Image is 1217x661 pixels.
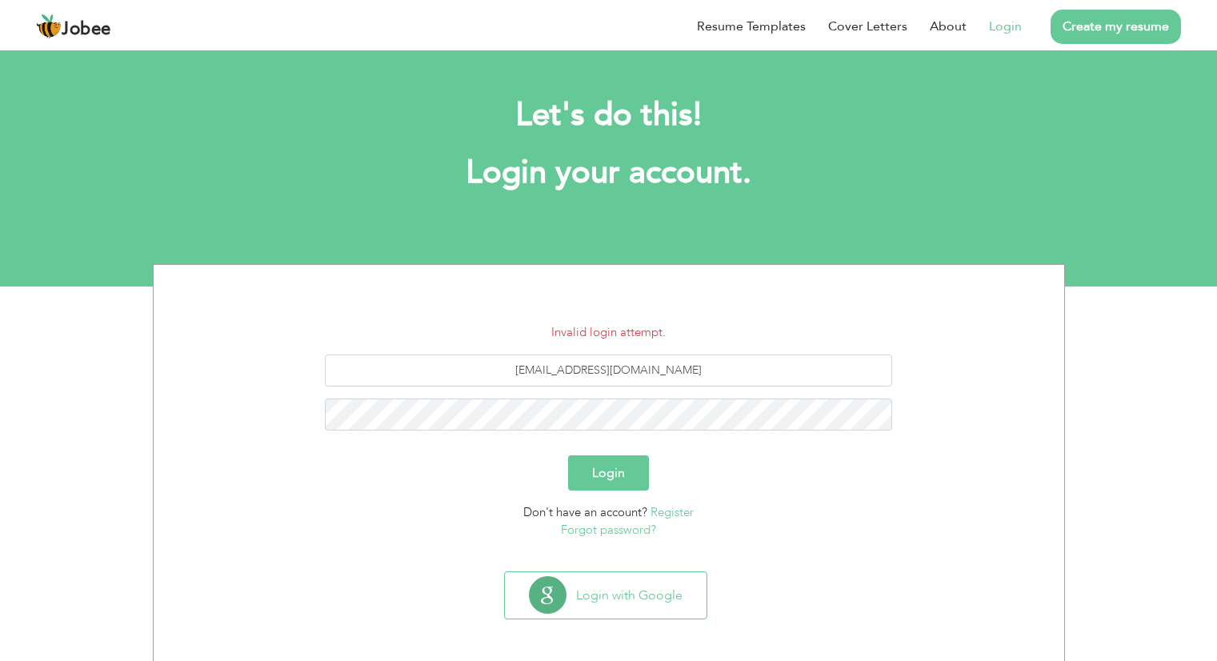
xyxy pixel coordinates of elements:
[989,17,1022,36] a: Login
[505,572,707,619] button: Login with Google
[36,14,62,39] img: jobee.io
[62,21,111,38] span: Jobee
[166,323,1052,342] li: Invalid login attempt.
[930,17,967,36] a: About
[177,152,1041,194] h1: Login your account.
[177,94,1041,136] h2: Let's do this!
[568,455,649,491] button: Login
[36,14,111,39] a: Jobee
[1051,10,1181,44] a: Create my resume
[523,504,647,520] span: Don't have an account?
[561,522,656,538] a: Forgot password?
[697,17,806,36] a: Resume Templates
[325,355,892,387] input: Email
[651,504,694,520] a: Register
[828,17,907,36] a: Cover Letters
